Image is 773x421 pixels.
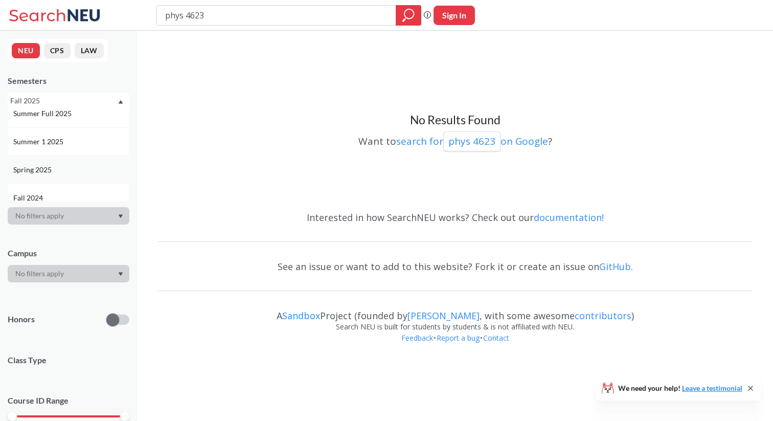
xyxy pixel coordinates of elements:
[164,7,389,24] input: Class, professor, course number, "phrase"
[157,113,753,128] h3: No Results Found
[13,164,54,175] span: Spring 2025
[13,136,65,147] span: Summer 1 2025
[118,214,123,218] svg: Dropdown arrow
[75,43,104,58] button: LAW
[44,43,71,58] button: CPS
[282,309,320,322] a: Sandbox
[157,203,753,232] div: Interested in how SearchNEU works? Check out our
[599,260,631,273] a: GitHub
[407,309,480,322] a: [PERSON_NAME]
[13,108,74,119] span: Summer Full 2025
[157,128,753,151] div: Want to ?
[118,100,123,104] svg: Dropdown arrow
[575,309,631,322] a: contributors
[396,5,421,26] div: magnifying glass
[434,6,475,25] button: Sign In
[618,385,742,392] span: We need your help!
[436,333,480,343] a: Report a bug
[8,354,129,366] span: Class Type
[483,333,510,343] a: Contact
[682,384,742,392] a: Leave a testimonial
[13,192,45,204] span: Fall 2024
[10,95,117,106] div: Fall 2025
[118,272,123,276] svg: Dropdown arrow
[8,395,129,407] p: Course ID Range
[157,321,753,333] div: Search NEU is built for students by students & is not affiliated with NEU.
[157,252,753,281] div: See an issue or want to add to this website? Fork it or create an issue on .
[8,248,129,259] div: Campus
[396,135,548,148] a: search forphys 4623on Google
[8,314,35,325] p: Honors
[8,93,129,109] div: Fall 2025Dropdown arrowFall 2025Summer 2 2025Summer Full 2025Summer 1 2025Spring 2025Fall 2024Sum...
[8,207,129,225] div: Dropdown arrow
[402,8,415,23] svg: magnifying glass
[8,265,129,282] div: Dropdown arrow
[401,333,434,343] a: Feedback
[157,333,753,359] div: • •
[448,135,495,148] p: phys 4623
[12,43,40,58] button: NEU
[157,301,753,321] div: A Project (founded by , with some awesome )
[8,75,129,86] div: Semesters
[534,211,604,224] a: documentation!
